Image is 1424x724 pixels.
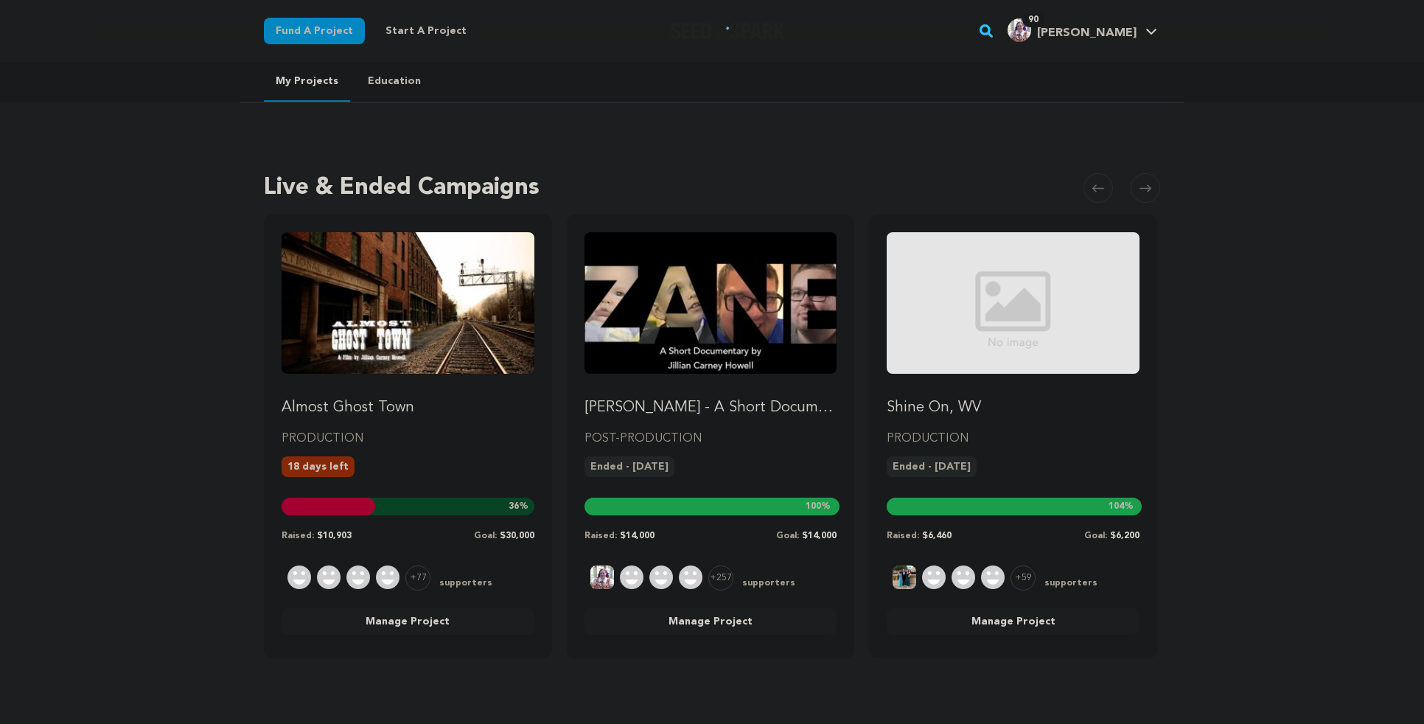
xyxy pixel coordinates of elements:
p: Almost Ghost Town [282,397,534,418]
img: Supporter Image [952,565,975,589]
span: $14,000 [802,532,837,540]
p: POST-PRODUCTION [584,430,837,448]
span: supporters [1041,577,1097,591]
p: Ended - [DATE] [584,456,674,477]
span: % [806,501,831,512]
span: % [509,501,528,512]
img: Supporter Image [376,565,399,589]
span: Raised: [282,532,314,540]
span: Raised: [887,532,919,540]
img: Supporter Image [287,565,311,589]
a: Start a project [374,18,478,44]
p: PRODUCTION [282,430,534,448]
span: [PERSON_NAME] [1037,27,1137,39]
a: My Projects [264,62,350,102]
p: 18 days left [282,456,355,477]
img: Supporter Image [317,565,341,589]
a: Fund a project [264,18,365,44]
p: [PERSON_NAME] - A Short Documentary [584,397,837,418]
span: Goal: [776,532,799,540]
img: Supporter Image [649,565,673,589]
a: Seed&Spark Homepage [670,22,786,40]
span: Jillian H.'s Profile [1005,15,1160,46]
span: 90 [1022,13,1044,27]
p: Ended - [DATE] [887,456,977,477]
span: $10,903 [317,532,352,540]
span: 104 [1109,502,1124,511]
span: 100 [806,502,821,511]
img: Seed&Spark Logo Dark Mode [670,22,786,40]
span: 36 [509,502,519,511]
a: Jillian H.'s Profile [1005,15,1160,42]
img: Supporter Image [346,565,370,589]
img: Supporter Image [620,565,643,589]
a: Manage Project [584,608,837,635]
h2: Live & Ended Campaigns [264,170,540,206]
span: +59 [1011,565,1036,591]
p: PRODUCTION [887,430,1139,448]
span: % [1109,501,1134,512]
span: $14,000 [620,532,655,540]
a: Fund Shine On, WV [887,232,1139,418]
a: Manage Project [282,608,534,635]
p: Shine On, WV [887,397,1139,418]
img: Supporter Image [893,565,916,589]
img: Supporter Image [922,565,946,589]
div: Jillian H.'s Profile [1008,18,1137,42]
a: Fund Almost Ghost Town [282,232,534,418]
a: Education [356,62,433,100]
span: $30,000 [500,532,534,540]
span: +257 [708,565,733,591]
a: Fund ZANE - A Short Documentary [584,232,837,418]
img: Supporter Image [981,565,1005,589]
img: Supporter Image [590,565,614,589]
span: supporters [436,577,492,591]
span: $6,460 [922,532,952,540]
a: Manage Project [887,608,1139,635]
img: 335b6d63e9f535f0.jpg [1008,18,1031,42]
span: Raised: [584,532,617,540]
span: supporters [739,577,795,591]
span: +77 [405,565,430,591]
span: Goal: [1084,532,1107,540]
img: Supporter Image [679,565,702,589]
span: $6,200 [1110,532,1139,540]
span: Goal: [474,532,497,540]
